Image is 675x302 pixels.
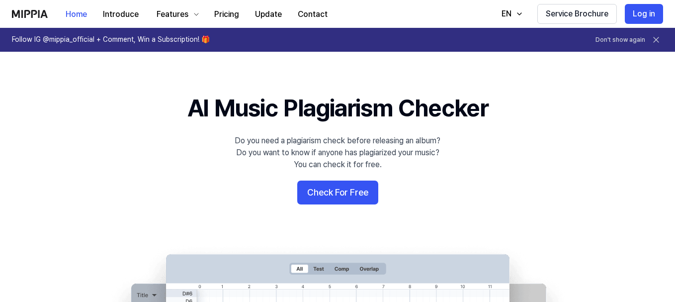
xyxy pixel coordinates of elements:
div: Features [155,8,190,20]
h1: AI Music Plagiarism Checker [187,92,488,125]
button: Features [147,4,206,24]
a: Home [58,0,95,28]
button: Log in [625,4,663,24]
h1: Follow IG @mippia_official + Comment, Win a Subscription! 🎁 [12,35,210,45]
button: Pricing [206,4,247,24]
a: Update [247,0,290,28]
button: Introduce [95,4,147,24]
div: Do you need a plagiarism check before releasing an album? Do you want to know if anyone has plagi... [235,135,440,171]
button: EN [492,4,529,24]
button: Check For Free [297,181,378,204]
button: Update [247,4,290,24]
button: Home [58,4,95,24]
button: Contact [290,4,336,24]
img: logo [12,10,48,18]
button: Service Brochure [537,4,617,24]
button: Don't show again [595,36,645,44]
div: EN [500,8,513,20]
